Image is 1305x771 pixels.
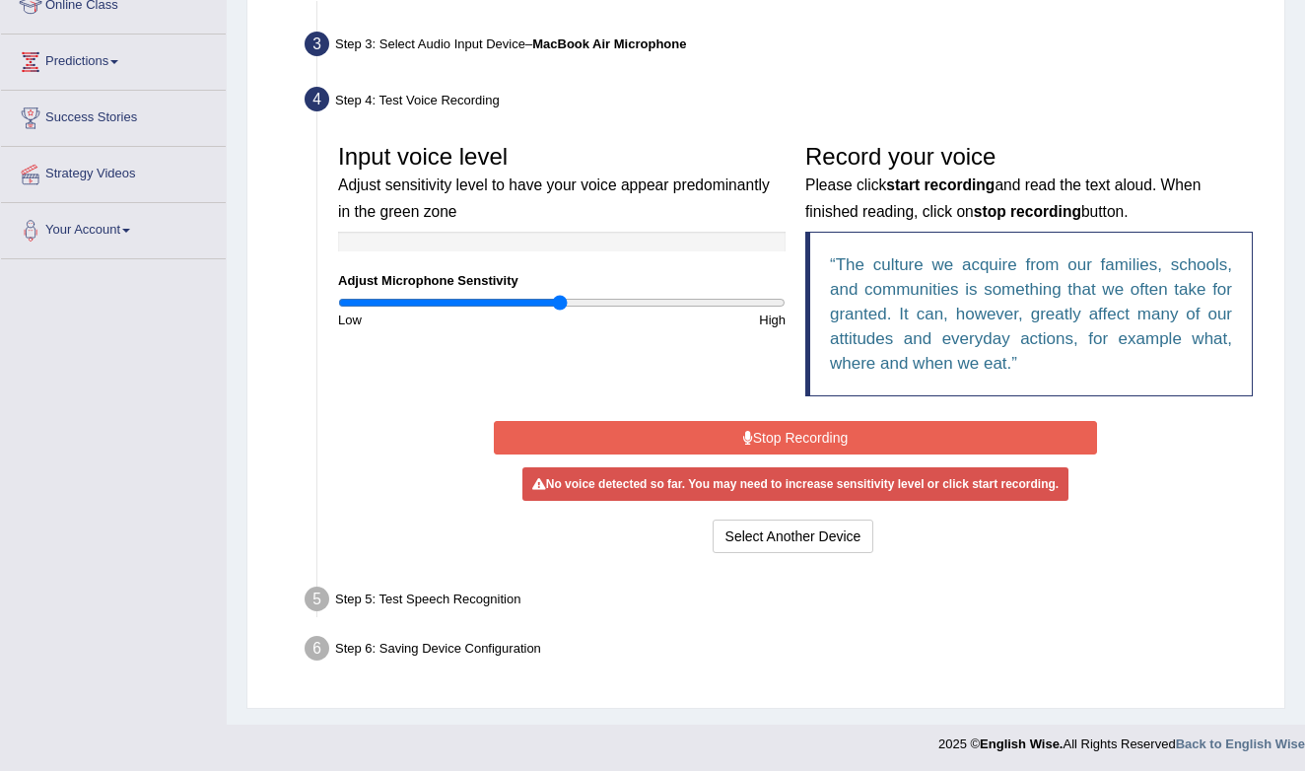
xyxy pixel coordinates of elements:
a: Back to English Wise [1176,736,1305,751]
label: Adjust Microphone Senstivity [338,271,518,290]
small: Please click and read the text aloud. When finished reading, click on button. [805,176,1201,219]
a: Predictions [1,35,226,84]
div: Step 3: Select Audio Input Device [296,26,1275,69]
strong: English Wise. [980,736,1063,751]
b: stop recording [974,203,1081,220]
div: 2025 © All Rights Reserved [938,725,1305,753]
b: MacBook Air Microphone [532,36,686,51]
div: Step 5: Test Speech Recognition [296,581,1275,624]
q: The culture we acquire from our families, schools, and communities is something that we often tak... [830,255,1232,373]
h3: Input voice level [338,144,786,222]
button: Select Another Device [713,520,874,553]
div: Step 4: Test Voice Recording [296,81,1275,124]
button: Stop Recording [494,421,1097,455]
b: start recording [886,176,995,193]
div: High [562,311,795,329]
a: Success Stories [1,91,226,140]
div: Low [328,311,562,329]
h3: Record your voice [805,144,1253,222]
a: Strategy Videos [1,147,226,196]
span: – [525,36,687,51]
small: Adjust sensitivity level to have your voice appear predominantly in the green zone [338,176,770,219]
div: Step 6: Saving Device Configuration [296,630,1275,673]
a: Your Account [1,203,226,252]
div: No voice detected so far. You may need to increase sensitivity level or click start recording. [522,467,1068,501]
